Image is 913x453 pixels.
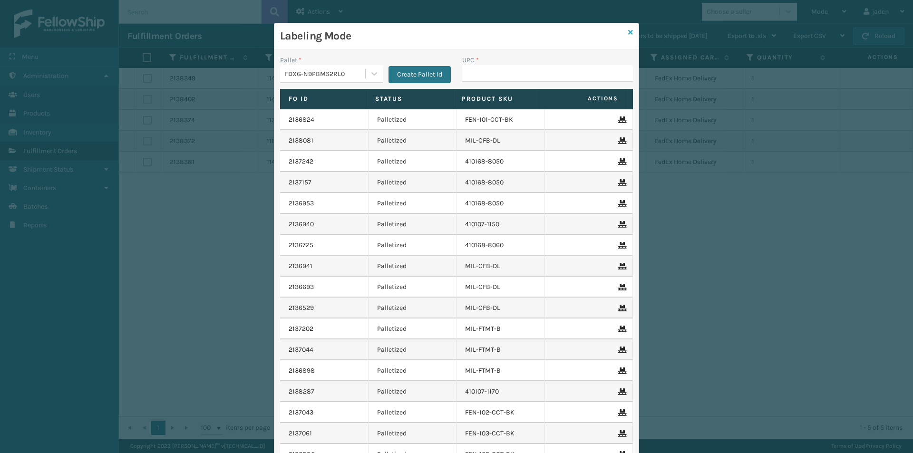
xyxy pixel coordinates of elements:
td: 410168-8050 [456,193,545,214]
i: Remove From Pallet [618,242,624,249]
i: Remove From Pallet [618,388,624,395]
td: 410107-1150 [456,214,545,235]
td: MIL-CFB-DL [456,130,545,151]
a: 2136940 [289,220,314,229]
td: Palletized [369,381,457,402]
i: Remove From Pallet [618,409,624,416]
td: Palletized [369,339,457,360]
i: Remove From Pallet [618,116,624,123]
td: Palletized [369,109,457,130]
i: Remove From Pallet [618,305,624,311]
a: 2136953 [289,199,314,208]
label: Status [375,95,444,103]
td: Palletized [369,172,457,193]
td: 410168-8050 [456,151,545,172]
a: 2136898 [289,366,315,376]
td: Palletized [369,151,457,172]
a: 2137044 [289,345,313,355]
td: Palletized [369,402,457,423]
td: FEN-101-CCT-BK [456,109,545,130]
label: Pallet [280,55,301,65]
label: Fo Id [289,95,358,103]
a: 2136824 [289,115,314,125]
label: Product SKU [462,95,531,103]
a: 2136941 [289,261,312,271]
td: MIL-FTMT-B [456,339,545,360]
td: MIL-CFB-DL [456,256,545,277]
div: FDXG-N9PBMS2RL0 [285,69,366,79]
td: Palletized [369,360,457,381]
td: FEN-102-CCT-BK [456,402,545,423]
td: Palletized [369,423,457,444]
a: 2137242 [289,157,313,166]
td: Palletized [369,298,457,318]
td: 410168-8050 [456,172,545,193]
td: Palletized [369,214,457,235]
a: 2138287 [289,387,314,396]
button: Create Pallet Id [389,66,451,83]
td: FEN-103-CCT-BK [456,423,545,444]
a: 2137157 [289,178,311,187]
i: Remove From Pallet [618,430,624,437]
i: Remove From Pallet [618,284,624,290]
td: Palletized [369,193,457,214]
td: Palletized [369,130,457,151]
td: 410107-1170 [456,381,545,402]
td: Palletized [369,318,457,339]
a: 2136529 [289,303,314,313]
i: Remove From Pallet [618,221,624,228]
td: Palletized [369,235,457,256]
span: Actions [543,91,624,106]
i: Remove From Pallet [618,137,624,144]
td: MIL-CFB-DL [456,298,545,318]
i: Remove From Pallet [618,200,624,207]
i: Remove From Pallet [618,263,624,270]
i: Remove From Pallet [618,326,624,332]
i: Remove From Pallet [618,347,624,353]
i: Remove From Pallet [618,179,624,186]
h3: Labeling Mode [280,29,624,43]
td: 410168-8060 [456,235,545,256]
i: Remove From Pallet [618,367,624,374]
a: 2137202 [289,324,313,334]
a: 2137061 [289,429,312,438]
i: Remove From Pallet [618,158,624,165]
td: MIL-CFB-DL [456,277,545,298]
a: 2136693 [289,282,314,292]
td: Palletized [369,277,457,298]
label: UPC [462,55,479,65]
a: 2137043 [289,408,313,417]
a: 2136725 [289,241,313,250]
td: Palletized [369,256,457,277]
td: MIL-FTMT-B [456,318,545,339]
a: 2138081 [289,136,313,145]
td: MIL-FTMT-B [456,360,545,381]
